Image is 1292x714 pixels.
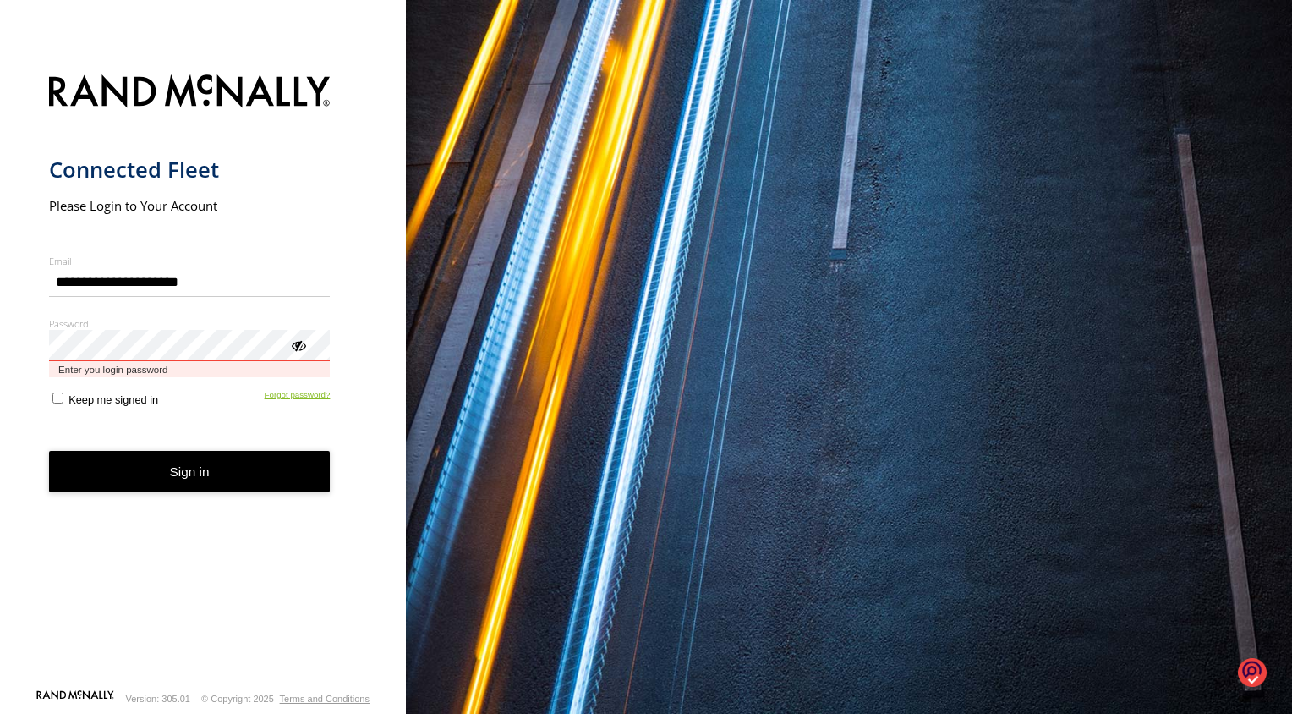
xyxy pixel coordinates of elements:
img: Rand McNally [49,71,331,114]
form: main [49,64,358,689]
div: ViewPassword [289,336,306,353]
label: Email [49,255,331,267]
img: o1IwAAAABJRU5ErkJggg== [1238,657,1267,689]
div: Version: 305.01 [126,694,190,704]
a: Forgot password? [265,390,331,406]
label: Password [49,317,331,330]
a: Terms and Conditions [280,694,370,704]
span: Enter you login password [49,361,331,377]
button: Sign in [49,451,331,492]
a: Visit our Website [36,690,114,707]
div: © Copyright 2025 - [201,694,370,704]
h2: Please Login to Your Account [49,197,331,214]
span: Keep me signed in [68,393,158,406]
h1: Connected Fleet [49,156,331,184]
input: Keep me signed in [52,393,63,404]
